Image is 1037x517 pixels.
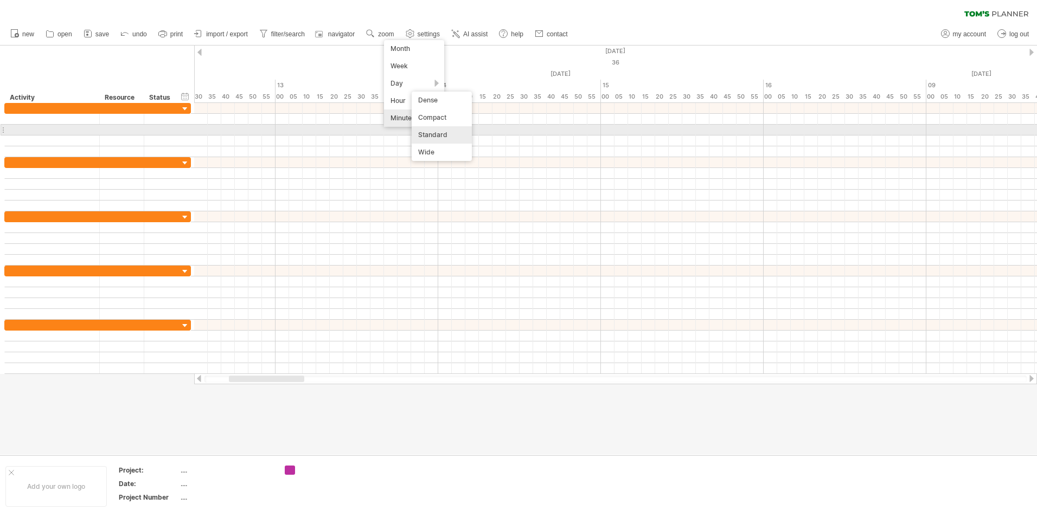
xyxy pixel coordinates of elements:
[418,30,440,38] span: settings
[804,91,818,102] div: 15
[57,30,72,38] span: open
[574,91,587,102] div: 50
[682,91,696,102] div: 30
[208,91,221,102] div: 35
[235,91,248,102] div: 45
[384,109,444,127] div: Minutes
[547,91,560,102] div: 40
[791,91,804,102] div: 10
[669,91,682,102] div: 25
[181,479,272,488] div: ....
[412,144,472,161] div: Wide
[276,91,289,102] div: 00
[614,91,628,102] div: 05
[465,91,479,102] div: 10
[479,91,492,102] div: 15
[967,91,981,102] div: 15
[506,91,520,102] div: 25
[10,92,93,103] div: Activity
[132,30,147,38] span: undo
[384,57,444,75] div: Week
[343,91,357,102] div: 25
[119,479,178,488] div: Date:
[412,109,472,126] div: Compact
[831,91,845,102] div: 25
[276,80,438,91] div: 13
[316,91,330,102] div: 15
[119,466,178,475] div: Project:
[119,493,178,502] div: Project Number
[262,91,276,102] div: 55
[118,27,150,41] a: undo
[452,91,465,102] div: 05
[560,91,574,102] div: 45
[43,27,75,41] a: open
[181,466,272,475] div: ....
[994,91,1008,102] div: 25
[170,30,183,38] span: print
[412,92,472,109] div: Dense
[257,27,308,41] a: filter/search
[289,91,303,102] div: 05
[886,91,899,102] div: 45
[105,92,138,103] div: Resource
[149,92,173,103] div: Status
[533,91,547,102] div: 35
[764,80,926,91] div: 16
[8,27,37,41] a: new
[330,91,343,102] div: 20
[953,30,986,38] span: my account
[194,91,208,102] div: 30
[601,80,764,91] div: 15
[328,30,355,38] span: navigator
[872,91,886,102] div: 40
[601,91,614,102] div: 00
[995,27,1032,41] a: log out
[248,91,262,102] div: 50
[221,91,235,102] div: 40
[22,30,34,38] span: new
[913,91,926,102] div: 55
[384,92,444,109] div: Hour
[750,91,764,102] div: 55
[438,80,601,91] div: 14
[737,91,750,102] div: 50
[113,80,276,91] div: 12
[764,91,777,102] div: 00
[357,91,370,102] div: 30
[628,91,642,102] div: 10
[520,91,533,102] div: 30
[587,91,601,102] div: 55
[271,30,305,38] span: filter/search
[818,91,831,102] div: 20
[859,91,872,102] div: 35
[378,30,394,38] span: zoom
[1009,30,1029,38] span: log out
[655,91,669,102] div: 20
[953,91,967,102] div: 10
[642,91,655,102] div: 15
[696,91,709,102] div: 35
[181,493,272,502] div: ....
[532,27,571,41] a: contact
[511,30,523,38] span: help
[899,91,913,102] div: 50
[363,27,397,41] a: zoom
[1021,91,1035,102] div: 35
[496,27,527,41] a: help
[981,91,994,102] div: 20
[723,91,737,102] div: 45
[449,27,491,41] a: AI assist
[403,27,443,41] a: settings
[1008,91,1021,102] div: 30
[384,40,444,57] div: Month
[845,91,859,102] div: 30
[313,27,358,41] a: navigator
[938,27,989,41] a: my account
[370,91,384,102] div: 35
[156,27,186,41] a: print
[547,30,568,38] span: contact
[463,30,488,38] span: AI assist
[926,91,940,102] div: 00
[303,91,316,102] div: 10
